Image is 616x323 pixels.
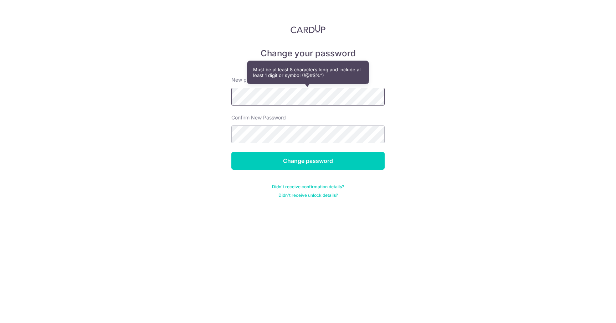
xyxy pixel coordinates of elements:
[291,25,325,34] img: CardUp Logo
[231,48,385,59] h5: Change your password
[231,114,286,121] label: Confirm New Password
[278,193,338,198] a: Didn't receive unlock details?
[272,184,344,190] a: Didn't receive confirmation details?
[231,76,266,83] label: New password
[231,152,385,170] input: Change password
[247,61,369,84] div: Must be at least 8 characters long and include at least 1 digit or symbol (!@#$%^)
